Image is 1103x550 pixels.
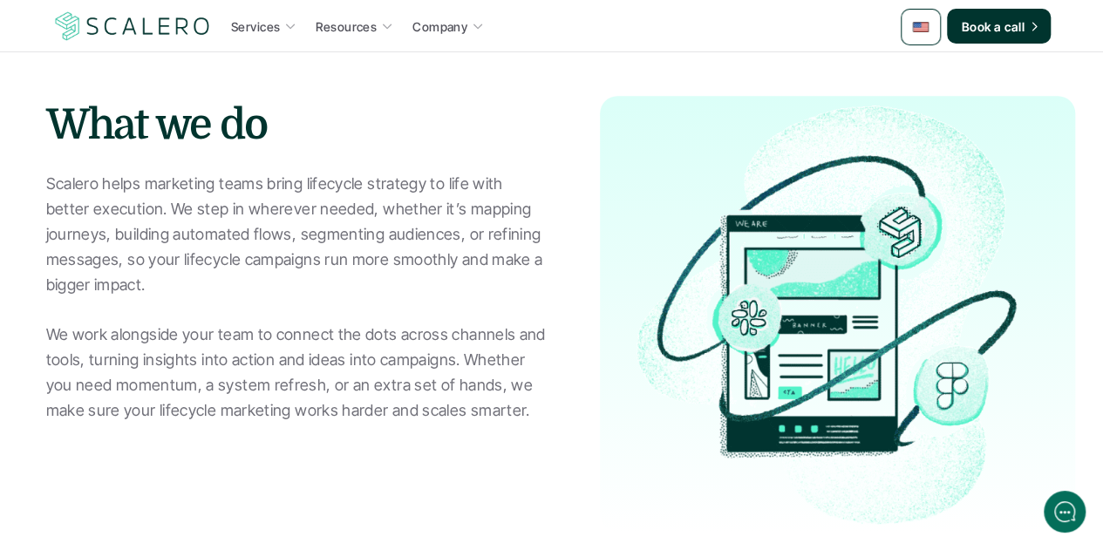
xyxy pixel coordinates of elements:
[27,231,322,266] button: New conversation
[231,17,280,36] p: Services
[316,17,377,36] p: Resources
[112,241,209,255] span: New conversation
[46,96,548,154] h2: What we do
[26,116,323,200] h2: Let us know if we can help with lifecycle marketing.
[52,10,213,43] img: Scalero company logotype
[912,18,929,36] img: 🇺🇸
[26,85,323,112] h1: Hi! Welcome to [GEOGRAPHIC_DATA].
[46,172,548,423] p: Scalero helps marketing teams bring lifecycle strategy to life with better execution. We step in ...
[146,438,221,449] span: We run on Gist
[1044,491,1086,533] iframe: gist-messenger-bubble-iframe
[52,10,213,42] a: Scalero company logotype
[412,17,467,36] p: Company
[947,9,1051,44] a: Book a call
[961,17,1025,36] p: Book a call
